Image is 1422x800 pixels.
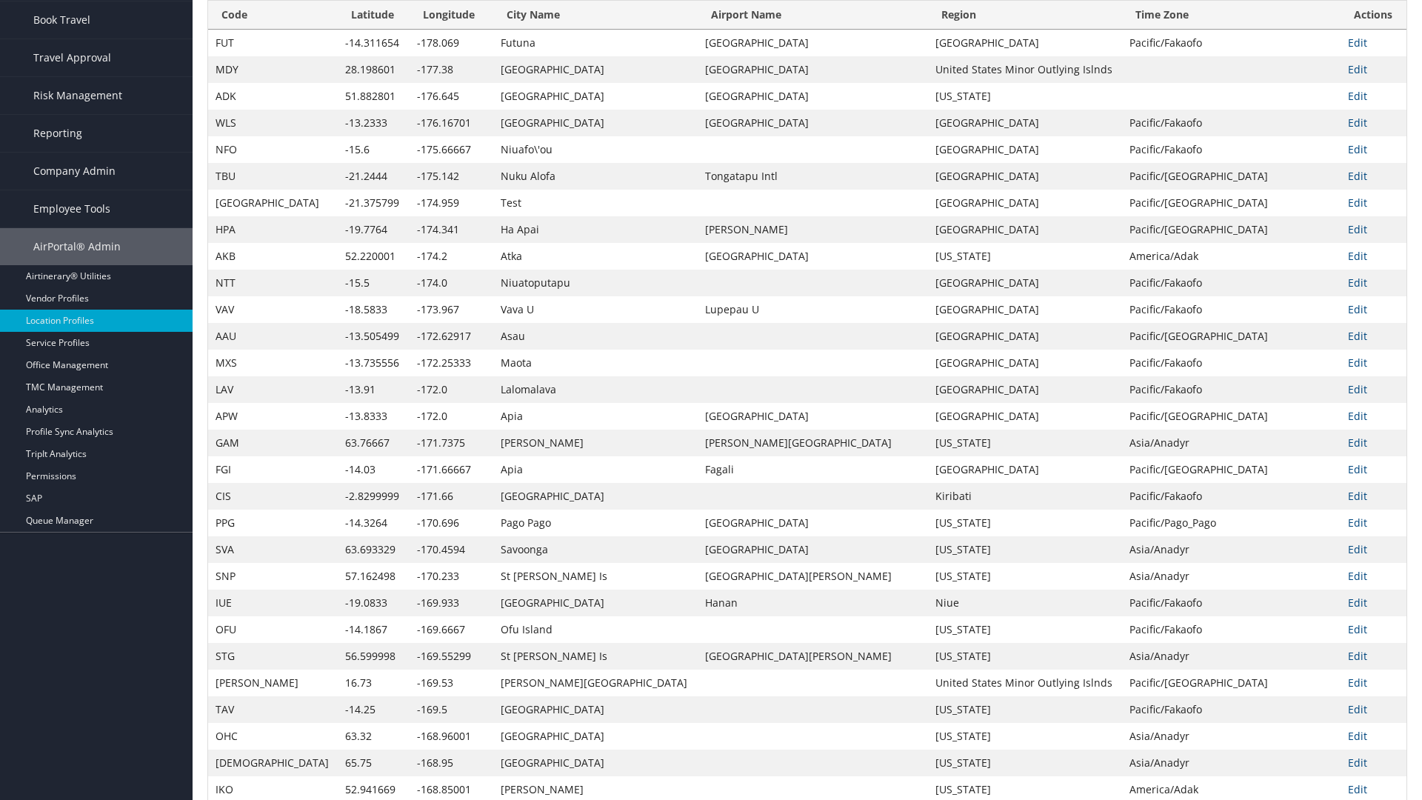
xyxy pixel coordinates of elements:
[1348,116,1367,130] a: Edit
[410,163,493,190] td: -175.142
[410,270,493,296] td: -174.0
[1348,622,1367,636] a: Edit
[208,643,338,670] td: STG
[33,39,111,76] span: Travel Approval
[338,430,409,456] td: 63.76667
[410,376,493,403] td: -172.0
[410,136,493,163] td: -175.66667
[1122,163,1341,190] td: Pacific/[GEOGRAPHIC_DATA]
[493,350,698,376] td: Maota
[338,616,409,643] td: -14.1867
[338,56,409,83] td: 28.198601
[208,190,338,216] td: [GEOGRAPHIC_DATA]
[338,483,409,510] td: -2.8299999
[208,430,338,456] td: GAM
[493,430,698,456] td: [PERSON_NAME]
[1348,36,1367,50] a: Edit
[928,563,1122,590] td: [US_STATE]
[928,510,1122,536] td: [US_STATE]
[338,163,409,190] td: -21.2444
[208,350,338,376] td: MXS
[493,30,698,56] td: Futuna
[1348,276,1367,290] a: Edit
[493,216,698,243] td: Ha Apai
[1122,510,1341,536] td: Pacific/Pago_Pago
[33,153,116,190] span: Company Admin
[410,643,493,670] td: -169.55299
[208,270,338,296] td: NTT
[928,136,1122,163] td: [GEOGRAPHIC_DATA]
[1348,462,1367,476] a: Edit
[1122,563,1341,590] td: Asia/Anadyr
[208,563,338,590] td: SNP
[928,456,1122,483] td: [GEOGRAPHIC_DATA]
[928,190,1122,216] td: [GEOGRAPHIC_DATA]
[928,110,1122,136] td: [GEOGRAPHIC_DATA]
[493,190,698,216] td: Test
[698,163,928,190] td: Tongatapu Intl
[1122,456,1341,483] td: Pacific/[GEOGRAPHIC_DATA]
[493,270,698,296] td: Niuatoputapu
[1348,756,1367,770] a: Edit
[208,750,338,776] td: [DEMOGRAPHIC_DATA]
[1348,142,1367,156] a: Edit
[928,270,1122,296] td: [GEOGRAPHIC_DATA]
[208,590,338,616] td: IUE
[698,563,928,590] td: [GEOGRAPHIC_DATA][PERSON_NAME]
[338,643,409,670] td: 56.599998
[698,510,928,536] td: [GEOGRAPHIC_DATA]
[410,216,493,243] td: -174.341
[410,190,493,216] td: -174.959
[410,563,493,590] td: -170.233
[493,83,698,110] td: [GEOGRAPHIC_DATA]
[1348,436,1367,450] a: Edit
[208,323,338,350] td: AAU
[33,190,110,227] span: Employee Tools
[698,643,928,670] td: [GEOGRAPHIC_DATA][PERSON_NAME]
[928,1,1122,30] th: Region: activate to sort column ascending
[698,536,928,563] td: [GEOGRAPHIC_DATA]
[1348,782,1367,796] a: Edit
[928,216,1122,243] td: [GEOGRAPHIC_DATA]
[208,216,338,243] td: HPA
[208,1,338,30] th: Code: activate to sort column ascending
[1348,89,1367,103] a: Edit
[493,643,698,670] td: St [PERSON_NAME] Is
[698,243,928,270] td: [GEOGRAPHIC_DATA]
[410,1,493,30] th: Longitude: activate to sort column descending
[928,670,1122,696] td: United States Minor Outlying Islnds
[493,670,698,696] td: [PERSON_NAME][GEOGRAPHIC_DATA]
[698,296,928,323] td: Lupepau U
[208,456,338,483] td: FGI
[410,430,493,456] td: -171.7375
[698,456,928,483] td: Fagali
[338,350,409,376] td: -13.735556
[33,1,90,39] span: Book Travel
[493,616,698,643] td: Ofu Island
[208,30,338,56] td: FUT
[33,115,82,152] span: Reporting
[1348,516,1367,530] a: Edit
[410,296,493,323] td: -173.967
[698,83,928,110] td: [GEOGRAPHIC_DATA]
[208,376,338,403] td: LAV
[1122,616,1341,643] td: Pacific/Fakaofo
[1348,542,1367,556] a: Edit
[338,190,409,216] td: -21.375799
[698,56,928,83] td: [GEOGRAPHIC_DATA]
[338,376,409,403] td: -13.91
[208,110,338,136] td: WLS
[338,110,409,136] td: -13.2333
[493,110,698,136] td: [GEOGRAPHIC_DATA]
[928,643,1122,670] td: [US_STATE]
[1122,296,1341,323] td: Pacific/Fakaofo
[493,750,698,776] td: [GEOGRAPHIC_DATA]
[338,270,409,296] td: -15.5
[338,670,409,696] td: 16.73
[493,243,698,270] td: Atka
[1122,190,1341,216] td: Pacific/[GEOGRAPHIC_DATA]
[698,403,928,430] td: [GEOGRAPHIC_DATA]
[698,30,928,56] td: [GEOGRAPHIC_DATA]
[1122,110,1341,136] td: Pacific/Fakaofo
[338,296,409,323] td: -18.5833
